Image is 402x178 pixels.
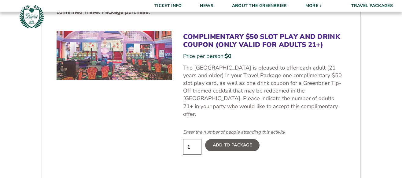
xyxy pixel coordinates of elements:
img: Greenbrier Tip-Off [18,3,45,30]
h3: Complimentary $50 Slot Play and Drink Coupon (Only Valid for Adults 21+) [183,33,346,49]
img: Complimentary $50 Slot Play and Drink Coupon (Only Valid for Adults 21+) [57,31,172,80]
p: The [GEOGRAPHIC_DATA] is pleased to offer each adult (21 years and older) in your Travel Package ... [183,64,346,118]
span: $0 [225,52,231,60]
div: Price per person: [183,52,346,60]
div: Enter the number of people attending this activity [183,129,346,135]
label: Add To Package [205,139,260,151]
